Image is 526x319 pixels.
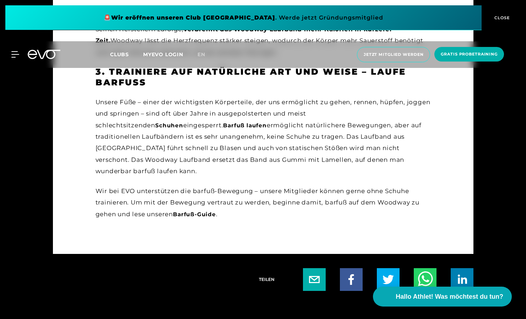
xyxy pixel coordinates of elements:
[96,96,431,177] div: Unsere Füße – einer der wichtigsten Körperteile, der uns ermöglicht zu gehen, rennen, hüpfen, jog...
[432,47,506,62] a: Gratis Probetraining
[373,287,512,307] button: Hallo Athlet! Was möchtest du tun?
[173,211,216,218] a: Barfuß-Guide
[197,50,214,59] a: en
[96,67,431,88] h3: 3. Trainiere auf natürliche Art und Weise – laufe barfuß
[355,47,432,62] a: Jetzt Mitglied werden
[396,292,503,302] span: Hallo Athlet! Was möchtest du tun?
[303,268,326,291] button: email
[364,52,423,58] span: Jetzt Mitglied werden
[451,268,473,291] button: linkedin
[493,15,510,21] span: CLOSE
[482,5,521,30] button: CLOSE
[197,51,205,58] span: en
[441,51,498,57] span: Gratis Probetraining
[96,185,431,220] div: Wir bei EVO unterstützen die barfuß-Bewegung – unsere Mitglieder können gerne ohne Schuhe trainie...
[414,268,436,291] button: whatsapp
[259,276,275,283] span: Teilen
[377,268,400,291] button: twitter
[340,268,363,291] button: facebook
[143,51,183,58] a: MYEVO LOGIN
[223,122,266,129] a: Barfuß laufen
[155,122,183,129] a: Schuhen
[110,51,129,58] span: Clubs
[110,51,143,58] a: Clubs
